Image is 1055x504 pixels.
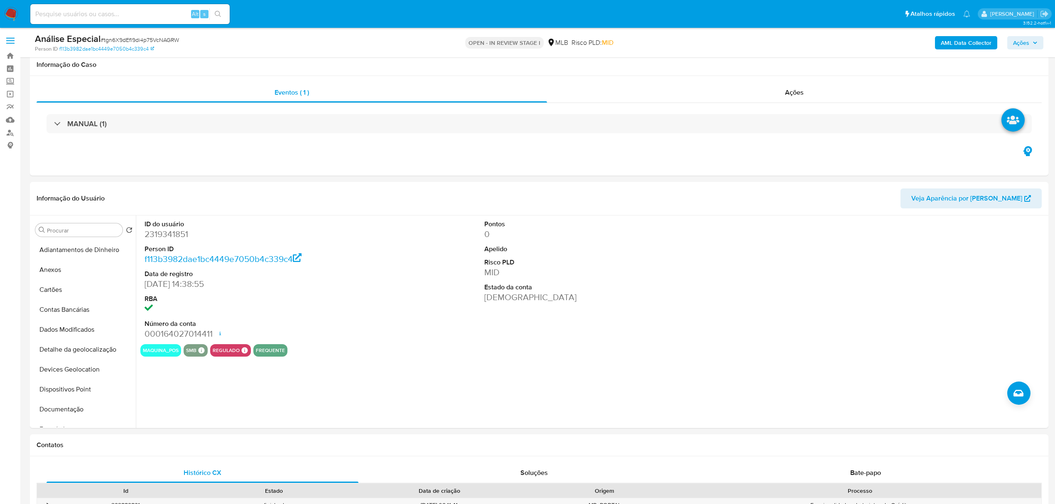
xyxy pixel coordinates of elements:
[145,245,363,254] dt: Person ID
[484,258,702,267] dt: Risco PLD
[145,269,363,279] dt: Data de registro
[1007,36,1043,49] button: Ações
[547,38,568,47] div: MLB
[785,88,804,97] span: Ações
[850,468,881,477] span: Bate-papo
[35,32,101,45] b: Análise Especial
[941,36,991,49] b: AML Data Collector
[602,38,613,47] span: MID
[572,38,613,47] span: Risco PLD:
[32,399,136,419] button: Documentação
[32,280,136,300] button: Cartões
[30,9,230,20] input: Pesquise usuários ou casos...
[37,61,1042,69] h1: Informação do Caso
[900,188,1042,208] button: Veja Aparência por [PERSON_NAME]
[32,240,136,260] button: Adiantamentos de Dinheiro
[37,194,105,203] h1: Informação do Usuário
[256,349,285,352] button: frequente
[935,36,997,49] button: AML Data Collector
[1040,10,1049,18] a: Sair
[203,10,206,18] span: s
[484,228,702,240] dd: 0
[32,340,136,360] button: Detalhe da geolocalização
[484,291,702,303] dd: [DEMOGRAPHIC_DATA]
[67,119,107,128] h3: MANUAL (1)
[192,10,199,18] span: Alt
[47,227,119,234] input: Procurar
[59,45,154,53] a: f113b3982dae1bc4449e7050b4c339c4
[32,300,136,320] button: Contas Bancárias
[39,227,45,233] button: Procurar
[32,260,136,280] button: Anexos
[685,487,1035,495] div: Processo
[37,441,1042,449] h1: Contatos
[143,349,179,352] button: maquina_pos
[32,320,136,340] button: Dados Modificados
[32,360,136,379] button: Devices Geolocation
[536,487,673,495] div: Origem
[484,220,702,229] dt: Pontos
[35,45,58,53] b: Person ID
[484,245,702,254] dt: Apelido
[32,419,136,439] button: Empréstimos
[963,10,970,17] a: Notificações
[206,487,342,495] div: Estado
[1013,36,1029,49] span: Ações
[275,88,309,97] span: Eventos ( 1 )
[101,36,179,44] span: # tgn6X9dEfl9di4p75VcNAGRW
[911,188,1022,208] span: Veja Aparência por [PERSON_NAME]
[354,487,525,495] div: Data de criação
[186,349,196,352] button: smb
[145,253,302,265] a: f113b3982dae1bc4449e7050b4c339c4
[145,228,363,240] dd: 2319341851
[184,468,221,477] span: Histórico CX
[126,227,132,236] button: Retornar ao pedido padrão
[990,10,1037,18] p: laisa.felismino@mercadolivre.com
[484,283,702,292] dt: Estado da conta
[910,10,955,18] span: Atalhos rápidos
[213,349,240,352] button: regulado
[32,379,136,399] button: Dispositivos Point
[520,468,548,477] span: Soluções
[47,114,1032,133] div: MANUAL (1)
[145,278,363,290] dd: [DATE] 14:38:55
[465,37,544,49] p: OPEN - IN REVIEW STAGE I
[145,220,363,229] dt: ID do usuário
[145,328,363,340] dd: 000164027014411
[484,267,702,278] dd: MID
[209,8,226,20] button: search-icon
[145,319,363,328] dt: Número da conta
[145,294,363,303] dt: RBA
[57,487,194,495] div: Id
